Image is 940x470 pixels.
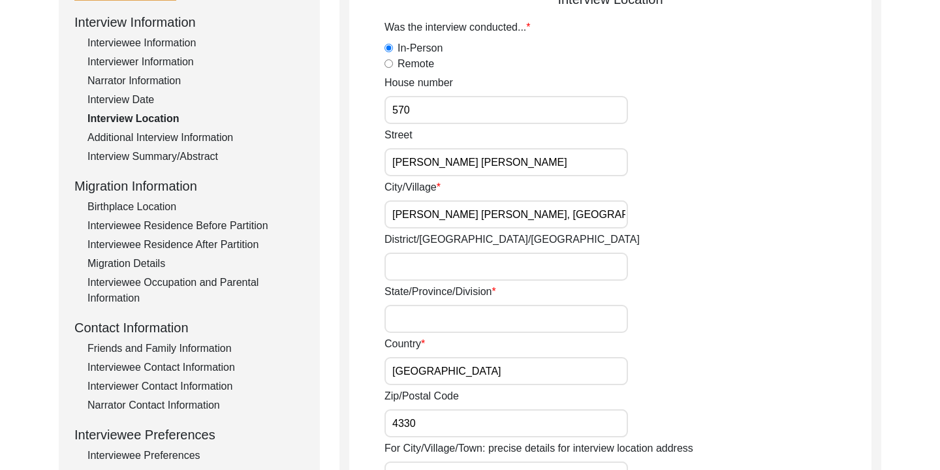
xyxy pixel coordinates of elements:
label: Was the interview conducted... [384,20,531,35]
label: In-Person [398,40,443,56]
label: District/[GEOGRAPHIC_DATA]/[GEOGRAPHIC_DATA] [384,232,640,247]
div: Interview Information [74,12,304,32]
label: For City/Village/Town: precise details for interview location address [384,441,693,456]
div: Interviewee Preferences [87,448,304,463]
div: Additional Interview Information [87,130,304,146]
div: Interviewer Contact Information [87,379,304,394]
div: Interviewee Residence Before Partition [87,218,304,234]
label: House number [384,75,453,91]
div: Narrator Contact Information [87,398,304,413]
div: Interviewer Information [87,54,304,70]
div: Interviewee Residence After Partition [87,237,304,253]
div: Contact Information [74,318,304,337]
div: Migration Information [74,176,304,196]
label: City/Village [384,180,441,195]
label: State/Province/Division [384,284,496,300]
div: Narrator Information [87,73,304,89]
div: Migration Details [87,256,304,272]
div: Interviewee Contact Information [87,360,304,375]
label: Street [384,127,413,143]
label: Country [384,336,425,352]
div: Interview Summary/Abstract [87,149,304,164]
div: Interviewee Occupation and Parental Information [87,275,304,306]
div: Interview Location [87,111,304,127]
div: Interviewee Preferences [74,425,304,445]
div: Interviewee Information [87,35,304,51]
label: Zip/Postal Code [384,388,459,404]
div: Interview Date [87,92,304,108]
div: Friends and Family Information [87,341,304,356]
label: Remote [398,56,434,72]
div: Birthplace Location [87,199,304,215]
